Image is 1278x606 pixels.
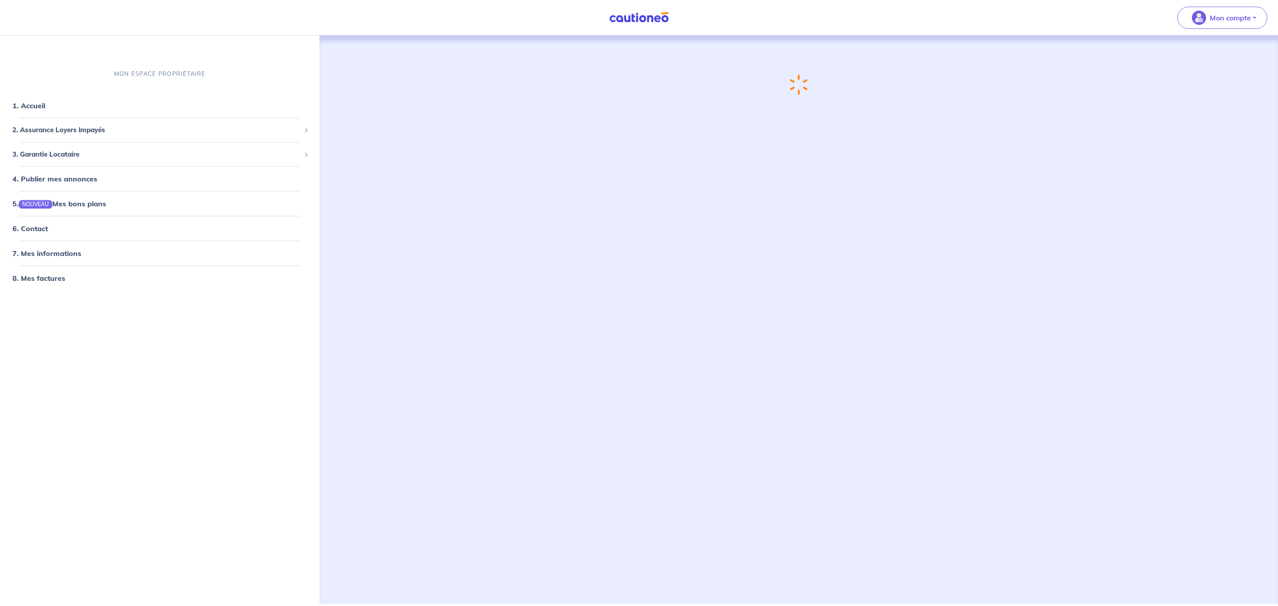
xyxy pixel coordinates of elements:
a: 8. Mes factures [12,274,65,283]
div: 4. Publier mes annonces [4,170,316,188]
button: illu_account_valid_menu.svgMon compte [1177,7,1267,29]
img: loading-spinner [789,74,808,95]
span: 3. Garantie Locataire [12,149,300,159]
img: Cautioneo [606,12,672,23]
a: 6. Contact [12,224,48,233]
a: 4. Publier mes annonces [12,174,97,183]
img: illu_account_valid_menu.svg [1192,11,1206,25]
a: 5.NOUVEAUMes bons plans [12,199,106,208]
div: 6. Contact [4,220,316,237]
p: Mon compte [1210,12,1251,23]
span: 2. Assurance Loyers Impayés [12,125,300,135]
a: 1. Accueil [12,101,45,110]
div: 7. Mes informations [4,244,316,262]
div: 3. Garantie Locataire [4,146,316,163]
a: 7. Mes informations [12,249,81,258]
div: 1. Accueil [4,97,316,114]
div: 2. Assurance Loyers Impayés [4,122,316,139]
p: MON ESPACE PROPRIÉTAIRE [114,70,205,78]
div: 5.NOUVEAUMes bons plans [4,195,316,212]
div: 8. Mes factures [4,269,316,287]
